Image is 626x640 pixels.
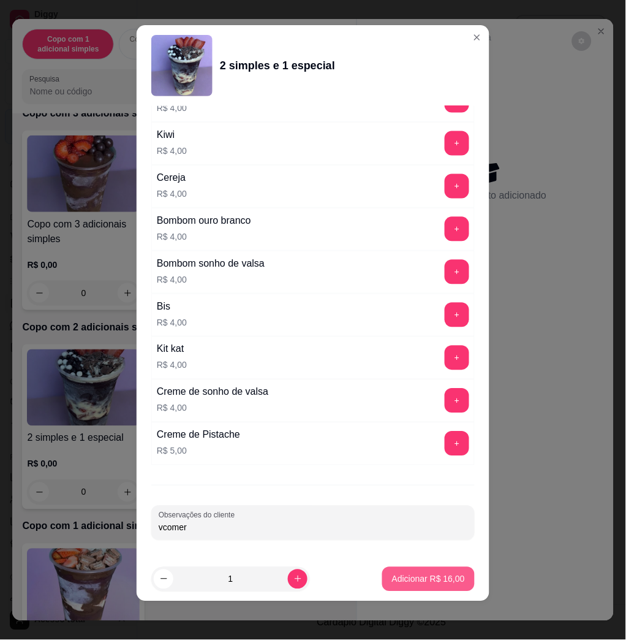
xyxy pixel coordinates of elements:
[392,573,465,585] p: Adicionar R$ 16,00
[220,57,335,74] div: 2 simples e 1 especial
[445,217,469,242] button: add
[288,570,307,589] button: increase-product-quantity
[467,28,487,47] button: Close
[445,389,469,413] button: add
[157,428,240,443] div: Creme de Pistache
[157,102,195,114] p: R$ 4,00
[157,316,187,329] p: R$ 4,00
[157,188,187,200] p: R$ 4,00
[445,131,469,156] button: add
[157,273,265,286] p: R$ 4,00
[157,299,187,314] div: Bis
[157,342,187,357] div: Kit kat
[159,522,467,534] input: Observações do cliente
[154,570,173,589] button: decrease-product-quantity
[445,346,469,370] button: add
[151,35,213,96] img: product-image
[382,567,475,592] button: Adicionar R$ 16,00
[157,445,240,457] p: R$ 5,00
[157,230,251,243] p: R$ 4,00
[157,145,187,157] p: R$ 4,00
[157,402,268,414] p: R$ 4,00
[445,303,469,327] button: add
[157,128,187,142] div: Kiwi
[157,385,268,400] div: Creme de sonho de valsa
[445,432,469,456] button: add
[159,510,239,520] label: Observações do cliente
[157,213,251,228] div: Bombom ouro branco
[157,359,187,371] p: R$ 4,00
[157,170,187,185] div: Cereja
[445,174,469,199] button: add
[445,260,469,284] button: add
[157,256,265,271] div: Bombom sonho de valsa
